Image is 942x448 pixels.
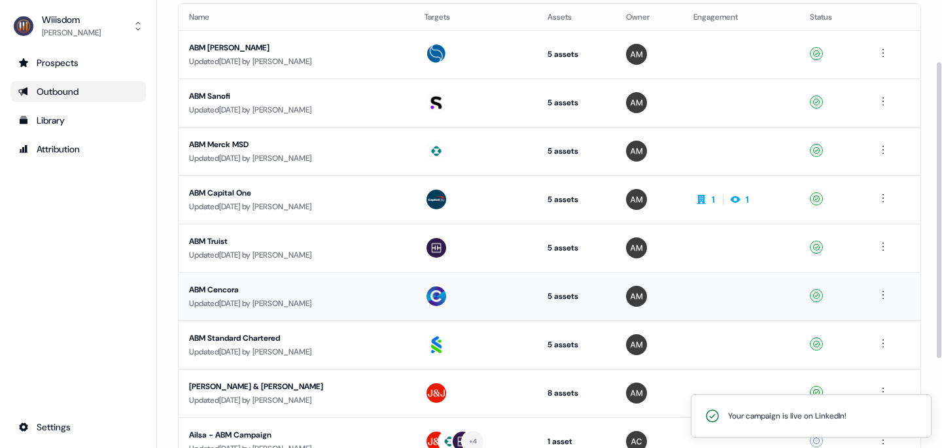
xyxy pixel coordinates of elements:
[18,85,138,98] div: Outbound
[10,81,146,102] a: Go to outbound experience
[548,435,605,448] div: 1 asset
[189,249,404,262] div: Updated [DATE] by [PERSON_NAME]
[548,96,605,109] div: 5 assets
[189,428,404,441] div: Ailsa - ABM Campaign
[18,421,138,434] div: Settings
[626,189,647,210] img: Ailsa
[616,4,683,30] th: Owner
[799,4,865,30] th: Status
[189,297,404,310] div: Updated [DATE] by [PERSON_NAME]
[189,235,404,248] div: ABM Truist
[10,110,146,131] a: Go to templates
[189,55,404,68] div: Updated [DATE] by [PERSON_NAME]
[746,193,749,206] div: 1
[548,338,605,351] div: 5 assets
[42,13,101,26] div: Wiiisdom
[548,48,605,61] div: 5 assets
[626,286,647,307] img: Ailsa
[189,41,404,54] div: ABM [PERSON_NAME]
[469,436,478,447] div: + 4
[728,409,846,422] div: Your campaign is live on LinkedIn!
[189,380,404,393] div: [PERSON_NAME] & [PERSON_NAME]
[10,10,146,42] button: Wiiisdom[PERSON_NAME]
[18,114,138,127] div: Library
[189,186,404,199] div: ABM Capital One
[548,241,605,254] div: 5 assets
[626,383,647,404] img: Ailsa
[712,193,715,206] div: 1
[189,283,404,296] div: ABM Cencora
[18,56,138,69] div: Prospects
[189,138,404,151] div: ABM Merck MSD
[626,141,647,162] img: Ailsa
[189,152,404,165] div: Updated [DATE] by [PERSON_NAME]
[189,200,404,213] div: Updated [DATE] by [PERSON_NAME]
[683,4,799,30] th: Engagement
[10,417,146,438] a: Go to integrations
[42,26,101,39] div: [PERSON_NAME]
[626,44,647,65] img: Ailsa
[189,345,404,358] div: Updated [DATE] by [PERSON_NAME]
[10,52,146,73] a: Go to prospects
[548,193,605,206] div: 5 assets
[626,92,647,113] img: Ailsa
[189,332,404,345] div: ABM Standard Chartered
[537,4,616,30] th: Assets
[18,143,138,156] div: Attribution
[548,387,605,400] div: 8 assets
[548,145,605,158] div: 5 assets
[179,4,414,30] th: Name
[10,139,146,160] a: Go to attribution
[414,4,537,30] th: Targets
[626,334,647,355] img: Ailsa
[626,237,647,258] img: Ailsa
[189,103,404,116] div: Updated [DATE] by [PERSON_NAME]
[189,394,404,407] div: Updated [DATE] by [PERSON_NAME]
[548,290,605,303] div: 5 assets
[189,90,404,103] div: ABM Sanofi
